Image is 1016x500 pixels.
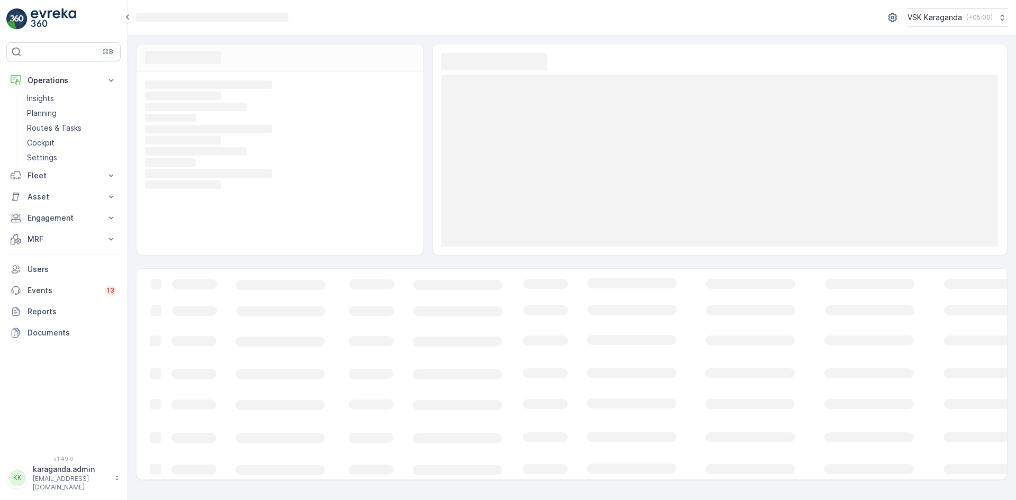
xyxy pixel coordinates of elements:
[27,138,55,148] p: Cockpit
[9,469,26,486] div: KK
[103,48,113,56] p: ⌘B
[6,322,121,343] a: Documents
[6,280,121,301] a: Events13
[6,165,121,186] button: Fleet
[33,475,109,492] p: [EMAIL_ADDRESS][DOMAIN_NAME]
[6,70,121,91] button: Operations
[6,207,121,229] button: Engagement
[6,301,121,322] a: Reports
[6,8,28,30] img: logo
[28,170,99,181] p: Fleet
[6,259,121,280] a: Users
[6,456,121,462] span: v 1.49.0
[28,285,98,296] p: Events
[6,464,121,492] button: KKkaraganda.admin[EMAIL_ADDRESS][DOMAIN_NAME]
[33,464,109,475] p: karaganda.admin
[908,8,1008,26] button: VSK Karaganda(+05:00)
[908,12,962,23] p: VSK Karaganda
[6,229,121,250] button: MRF
[28,234,99,244] p: MRF
[23,106,121,121] a: Planning
[31,8,76,30] img: logo_light-DOdMpM7g.png
[107,286,114,295] p: 13
[23,150,121,165] a: Settings
[27,123,81,133] p: Routes & Tasks
[27,108,57,119] p: Planning
[23,91,121,106] a: Insights
[27,93,54,104] p: Insights
[966,13,993,22] p: ( +05:00 )
[28,213,99,223] p: Engagement
[28,328,116,338] p: Documents
[28,192,99,202] p: Asset
[23,135,121,150] a: Cockpit
[28,75,99,86] p: Operations
[6,186,121,207] button: Asset
[28,306,116,317] p: Reports
[27,152,57,163] p: Settings
[28,264,116,275] p: Users
[23,121,121,135] a: Routes & Tasks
